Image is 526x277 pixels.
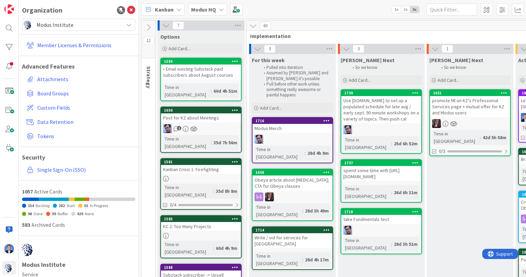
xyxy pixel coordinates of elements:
[349,77,370,83] span: Add Card...
[481,134,508,141] div: 42d 5h 58m
[341,125,421,134] div: JB
[341,89,422,154] a: 1739Use [DOMAIN_NAME] to set up a populated schedule for late aug / early sept. 90 minute worksho...
[85,211,94,216] span: None
[343,226,352,235] img: JB
[161,107,241,113] div: 1650
[480,134,481,141] span: :
[430,119,510,128] div: TD
[28,203,34,208] span: 154
[433,91,510,95] div: 1651
[22,188,33,195] span: 1057
[212,87,239,95] div: 60d 4h 51m
[260,81,332,98] li: Pull before other work unless something really awesome or painful happens
[344,91,421,95] div: 1739
[343,185,391,200] div: Time in [GEOGRAPHIC_DATA]
[77,211,83,216] span: 429
[302,207,303,215] span: :
[344,161,421,165] div: 1737
[264,45,276,53] span: 3
[255,203,302,218] div: Time in [GEOGRAPHIC_DATA]
[260,105,282,111] span: Add Card...
[28,211,32,216] span: 98
[341,90,421,96] div: 1739
[52,211,56,216] span: 39
[163,184,213,199] div: Time in [GEOGRAPHIC_DATA]
[161,107,241,122] div: 1650Post for KZ about Meetings
[160,107,242,153] a: 1650Post for KZ about MeetingsJBTime in [GEOGRAPHIC_DATA]:35d 7h 56m
[252,124,332,133] div: Modus Merch
[90,203,108,208] span: In Progress
[341,90,421,123] div: 1739Use [DOMAIN_NAME] to set up a populated schedule for late aug / early sept. 90 minute worksho...
[442,45,453,53] span: 1
[24,39,135,51] a: Member Licenses & Permissions
[211,139,212,146] span: :
[256,170,332,175] div: 1658
[429,57,483,63] span: Toni Next
[392,189,419,196] div: 26d 6h 31m
[252,118,332,133] div: 1716Modus Merch
[22,187,135,196] div: Active Cards
[22,63,135,70] h1: Advanced Features
[430,90,510,96] div: 1651
[24,116,135,128] a: Data Retention
[341,160,421,181] div: 1737spend some time with [URL][DOMAIN_NAME]
[341,208,422,254] a: 1718take Fundmentals testJBTime in [GEOGRAPHIC_DATA]:28d 3h 51m
[24,164,135,176] a: Single Sign-On (SSO)
[252,117,333,163] a: 1716Modus MerchJBTime in [GEOGRAPHIC_DATA]:28d 4h 9m
[252,169,332,176] div: 1658
[58,211,68,216] span: Buffer
[14,1,31,9] span: Support
[391,189,392,196] span: :
[255,146,305,161] div: Time in [GEOGRAPHIC_DATA]
[303,256,330,263] div: 28d 4h 17m
[305,149,306,157] span: :
[343,136,391,151] div: Time in [GEOGRAPHIC_DATA]
[66,203,75,208] span: Start
[256,118,332,123] div: 1716
[341,166,421,181] div: spend some time with [URL][DOMAIN_NAME]
[161,159,241,174] div: 1581Kanban Crisis 1: Firefighting
[22,154,135,161] h1: Security
[426,3,477,16] input: Quick Filter...
[155,5,174,14] span: Kanban
[341,96,421,123] div: Use [DOMAIN_NAME] to set up a populated schedule for late aug / early sept. 90 minute workshops o...
[341,160,421,166] div: 1737
[168,45,190,52] span: Add Card...
[160,33,180,40] span: Options
[343,125,352,134] img: JB
[392,6,401,13] span: 1x
[341,215,421,224] div: take Fundmentals test
[143,37,154,45] span: 12
[391,240,392,248] span: :
[401,6,410,13] span: 2x
[212,139,239,146] div: 35d 7h 56m
[161,222,241,231] div: KC 2: Too Many Projects
[161,159,241,165] div: 1581
[341,159,422,203] a: 1737spend some time with [URL][DOMAIN_NAME]Time in [GEOGRAPHIC_DATA]:26d 6h 31m
[341,209,421,215] div: 1718
[430,90,510,117] div: 1651promote MI on KZ's Professional Services page + mutual offer for KZ and Modus users
[161,124,241,133] div: JB
[252,57,285,63] span: For this week
[252,227,332,248] div: 1714Write / vid for services for [GEOGRAPHIC_DATA]
[214,187,239,195] div: 35d 8h 8m
[22,261,135,268] h1: Modus Institute
[36,203,49,208] span: Backlog
[260,65,332,70] li: Pulled into Iteration
[260,22,271,30] span: 60
[164,108,241,113] div: 1650
[252,233,332,248] div: Write / vid for services for [GEOGRAPHIC_DATA]
[22,221,30,228] span: 583
[164,217,241,221] div: 1585
[163,135,211,150] div: Time in [GEOGRAPHIC_DATA]
[161,113,241,122] div: Post for KZ about Meetings
[160,58,242,101] a: 1589• Email existing Substack paid subscribers about August coursesTime in [GEOGRAPHIC_DATA]:60d ...
[213,187,214,195] span: :
[255,135,263,144] img: JB
[59,203,65,208] span: 282
[164,265,241,270] div: 1588
[22,5,62,15] div: Organization
[392,140,419,147] div: 25d 6h 52m
[341,226,421,235] div: JB
[170,201,176,208] span: 0/4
